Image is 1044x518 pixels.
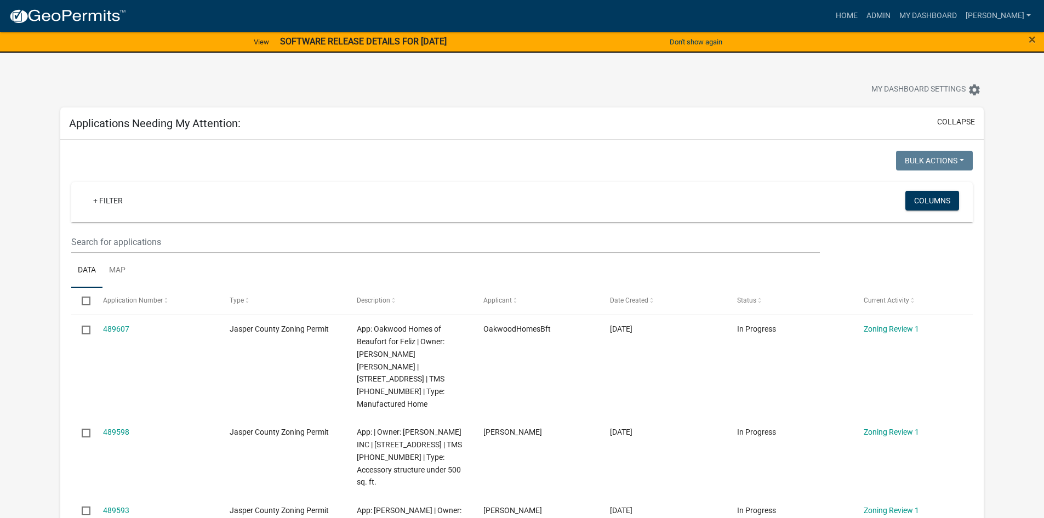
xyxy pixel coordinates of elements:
[905,191,959,210] button: Columns
[610,506,632,515] span: 10/08/2025
[1029,33,1036,46] button: Close
[84,191,132,210] a: + Filter
[280,36,447,47] strong: SOFTWARE RELEASE DETAILS FOR [DATE]
[69,117,241,130] h5: Applications Needing My Attention:
[864,428,919,436] a: Zoning Review 1
[219,288,346,314] datatable-header-cell: Type
[483,325,551,333] span: OakwoodHomesBft
[483,428,542,436] span: Lisa Johnston
[71,253,102,288] a: Data
[937,116,975,128] button: collapse
[862,5,895,26] a: Admin
[864,297,909,304] span: Current Activity
[968,83,981,96] i: settings
[230,428,329,436] span: Jasper County Zoning Permit
[665,33,727,51] button: Don't show again
[600,288,726,314] datatable-header-cell: Date Created
[103,428,129,436] a: 489598
[103,325,129,333] a: 489607
[831,5,862,26] a: Home
[483,297,512,304] span: Applicant
[103,297,163,304] span: Application Number
[863,79,990,100] button: My Dashboard Settingssettings
[896,151,973,170] button: Bulk Actions
[483,506,542,515] span: Lisa Johnston
[473,288,600,314] datatable-header-cell: Applicant
[737,325,776,333] span: In Progress
[610,297,648,304] span: Date Created
[230,325,329,333] span: Jasper County Zoning Permit
[71,288,92,314] datatable-header-cell: Select
[737,506,776,515] span: In Progress
[102,253,132,288] a: Map
[230,297,244,304] span: Type
[737,297,756,304] span: Status
[610,428,632,436] span: 10/08/2025
[357,428,462,486] span: App: | Owner: D R HORTON INC | 824 CASTLE HILL Dr | TMS 091-02-00-137 | Type: Accessory structure...
[895,5,961,26] a: My Dashboard
[727,288,853,314] datatable-header-cell: Status
[864,325,919,333] a: Zoning Review 1
[230,506,329,515] span: Jasper County Zoning Permit
[871,83,966,96] span: My Dashboard Settings
[249,33,273,51] a: View
[93,288,219,314] datatable-header-cell: Application Number
[103,506,129,515] a: 489593
[864,506,919,515] a: Zoning Review 1
[961,5,1035,26] a: [PERSON_NAME]
[853,288,980,314] datatable-header-cell: Current Activity
[71,231,819,253] input: Search for applications
[357,325,444,408] span: App: Oakwood Homes of Beaufort for Feliz | Owner: CARRILLO MARCOS ANTHONY | 723 BUNNY RD | TMS 05...
[357,297,390,304] span: Description
[1029,32,1036,47] span: ×
[610,325,632,333] span: 10/08/2025
[346,288,472,314] datatable-header-cell: Description
[737,428,776,436] span: In Progress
